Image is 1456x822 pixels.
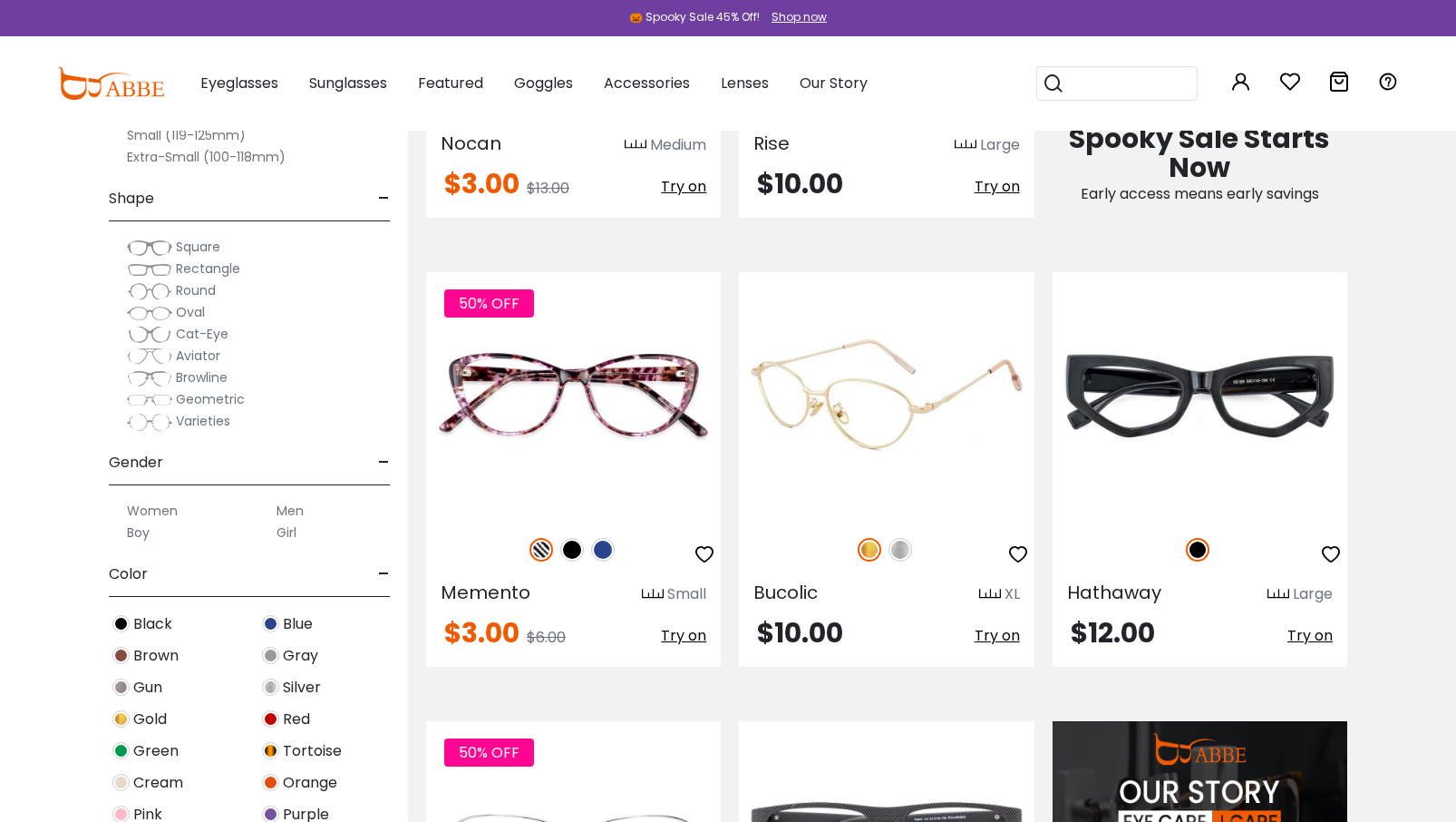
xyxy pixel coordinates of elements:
span: Gold [133,709,167,730]
img: Brown [112,647,130,664]
span: - [378,553,390,596]
span: Featured [418,73,483,93]
span: $3.00 [444,164,519,203]
span: Eyeglasses [200,73,278,93]
span: Gun [133,677,162,699]
img: Geometric.png [127,391,172,409]
span: Try on [975,625,1020,646]
span: Square [176,238,220,256]
span: Color [109,553,148,596]
label: Extra-Small (100-118mm) [127,146,286,168]
span: Try on [1287,625,1333,646]
span: Try on [975,176,1020,197]
span: Accessories [604,73,690,93]
div: XL [1005,583,1020,605]
img: Pattern [529,538,553,562]
img: size ruler [642,588,664,602]
span: Rise [753,131,790,156]
img: Black [560,538,584,562]
span: Silver [283,677,321,699]
img: Gold Bucolic - Metal ,Adjust Nose Pads [739,272,1034,518]
img: Black Memento - Acetate ,Universal Bridge Fit [426,272,721,518]
img: Red [262,710,279,728]
span: Lenses [721,73,769,93]
span: $3.00 [444,613,519,652]
button: Try on [661,171,706,203]
span: 50% OFF [444,739,534,767]
span: Rectangle [176,259,240,278]
span: Bucolic [753,580,818,605]
span: Blue [283,613,313,635]
div: Shop now [772,9,827,25]
img: Orange [262,774,279,791]
img: Tortoise [262,742,279,759]
label: Boy [127,522,150,543]
label: Small (119-125mm) [127,124,246,146]
span: Shape [109,177,154,220]
img: Blue [591,538,615,562]
div: Large [1293,583,1333,605]
span: Hathaway [1067,580,1161,605]
img: Green [112,742,130,759]
span: Spooky Sale Starts Now [1069,119,1330,187]
img: Rectangle.png [127,260,172,279]
img: size ruler [955,139,976,152]
img: abbeglasses.com [57,67,164,100]
span: $12.00 [1071,613,1155,652]
label: Men [277,500,304,522]
span: 50% OFF [444,289,534,318]
img: Black [1186,538,1209,562]
span: - [378,441,390,484]
span: Tortoise [283,740,342,762]
span: Cat-Eye [176,325,228,343]
img: Cream [112,774,130,791]
div: Small [667,583,706,605]
img: Cat-Eye.png [127,326,172,344]
span: $10.00 [757,164,843,203]
span: Cream [133,772,183,794]
span: $10.00 [757,613,843,652]
img: Aviator.png [127,347,172,366]
div: Medium [650,134,706,156]
img: Varieties.png [127,413,172,432]
span: Try on [661,176,706,197]
div: Large [980,134,1020,156]
span: Browline [176,368,228,387]
div: 🎃 Spooky Sale 45% Off! [629,9,760,25]
span: Black [133,613,172,635]
label: Girl [277,522,296,543]
span: Gender [109,441,163,484]
span: Try on [661,625,706,646]
img: Gold [112,710,130,728]
span: $13.00 [527,178,569,199]
img: size ruler [625,139,646,152]
span: Red [283,709,310,730]
span: Memento [441,580,530,605]
span: Green [133,740,179,762]
span: Geometric [176,390,245,408]
span: Early access means early savings [1081,183,1319,204]
img: Gray [262,647,279,664]
span: Gray [283,645,318,667]
img: Black Hathaway - Acetate ,Universal Bridge Fit [1053,272,1347,518]
button: Try on [975,620,1020,652]
img: Oval.png [127,304,172,322]
img: Silver [888,538,912,562]
span: Nocan [441,131,501,156]
span: Aviator [176,347,220,365]
span: Orange [283,772,337,794]
img: Black [112,615,130,632]
img: Browline.png [127,369,172,387]
img: Round.png [127,282,172,300]
img: Blue [262,615,279,632]
span: Varieties [176,412,230,430]
img: Gun [112,679,130,696]
span: Oval [176,303,205,321]
span: Our Story [800,73,868,93]
a: Shop now [762,9,827,24]
button: Try on [1287,620,1333,652]
img: size ruler [1267,588,1289,602]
